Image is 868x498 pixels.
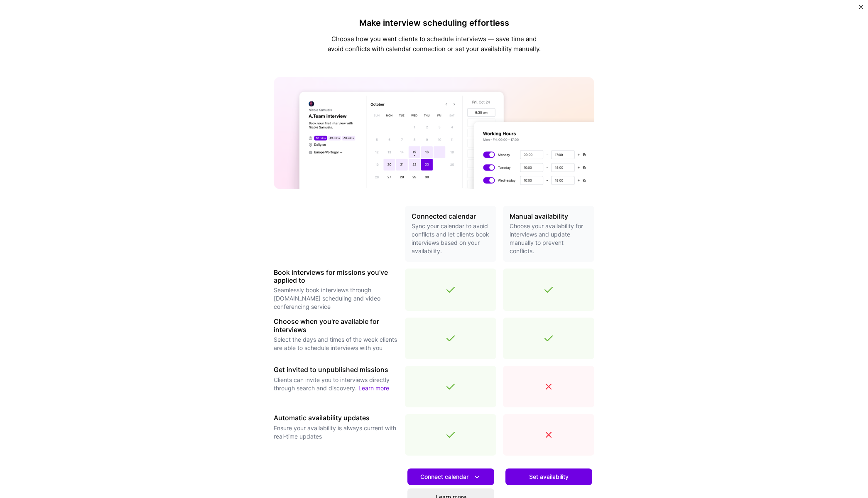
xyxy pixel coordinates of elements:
span: Set availability [529,473,569,481]
p: Clients can invite you to interviews directly through search and discovery. [274,376,398,392]
img: A.Team calendar banner [274,77,594,189]
h3: Manual availability [510,212,588,220]
p: Sync your calendar to avoid conflicts and let clients book interviews based on your availability. [412,222,490,255]
p: Choose how you want clients to schedule interviews — save time and avoid conflicts with calendar ... [326,34,542,54]
h4: Make interview scheduling effortless [326,18,542,28]
p: Seamlessly book interviews through [DOMAIN_NAME] scheduling and video conferencing service [274,286,398,311]
p: Choose your availability for interviews and update manually to prevent conflicts. [510,222,588,255]
h3: Book interviews for missions you've applied to [274,269,398,284]
h3: Connected calendar [412,212,490,220]
h3: Choose when you're available for interviews [274,318,398,333]
button: Connect calendar [407,468,494,485]
a: Learn more [358,385,389,392]
h3: Get invited to unpublished missions [274,366,398,374]
p: Select the days and times of the week clients are able to schedule interviews with you [274,335,398,352]
button: Set availability [505,468,592,485]
button: Close [859,5,863,14]
i: icon DownArrowWhite [473,473,481,481]
h3: Automatic availability updates [274,414,398,422]
span: Connect calendar [420,473,481,481]
p: Ensure your availability is always current with real-time updates [274,424,398,441]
